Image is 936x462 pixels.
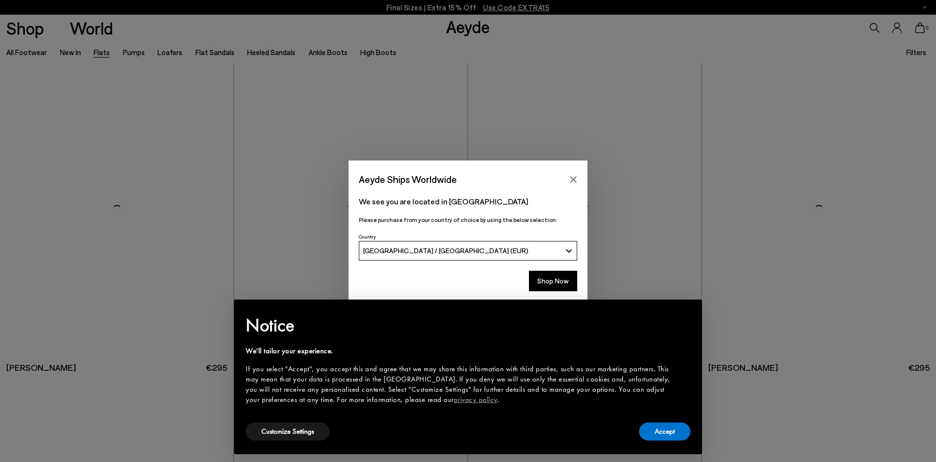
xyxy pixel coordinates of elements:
span: Country [359,234,376,240]
div: If you select "Accept", you accept this and agree that we may share this information with third p... [246,364,675,405]
button: Shop Now [529,271,577,291]
button: Close this notice [675,302,698,326]
p: We see you are located in [GEOGRAPHIC_DATA] [359,196,577,207]
span: [GEOGRAPHIC_DATA] / [GEOGRAPHIC_DATA] (EUR) [363,246,528,255]
h2: Notice [246,313,675,338]
button: Close [566,172,581,187]
span: Aeyde Ships Worldwide [359,171,457,188]
span: × [683,306,690,321]
div: We'll tailor your experience. [246,346,675,356]
button: Customize Settings [246,422,330,441]
a: privacy policy [454,395,498,404]
button: Accept [639,422,690,441]
p: Please purchase from your country of choice by using the below selection: [359,215,577,224]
